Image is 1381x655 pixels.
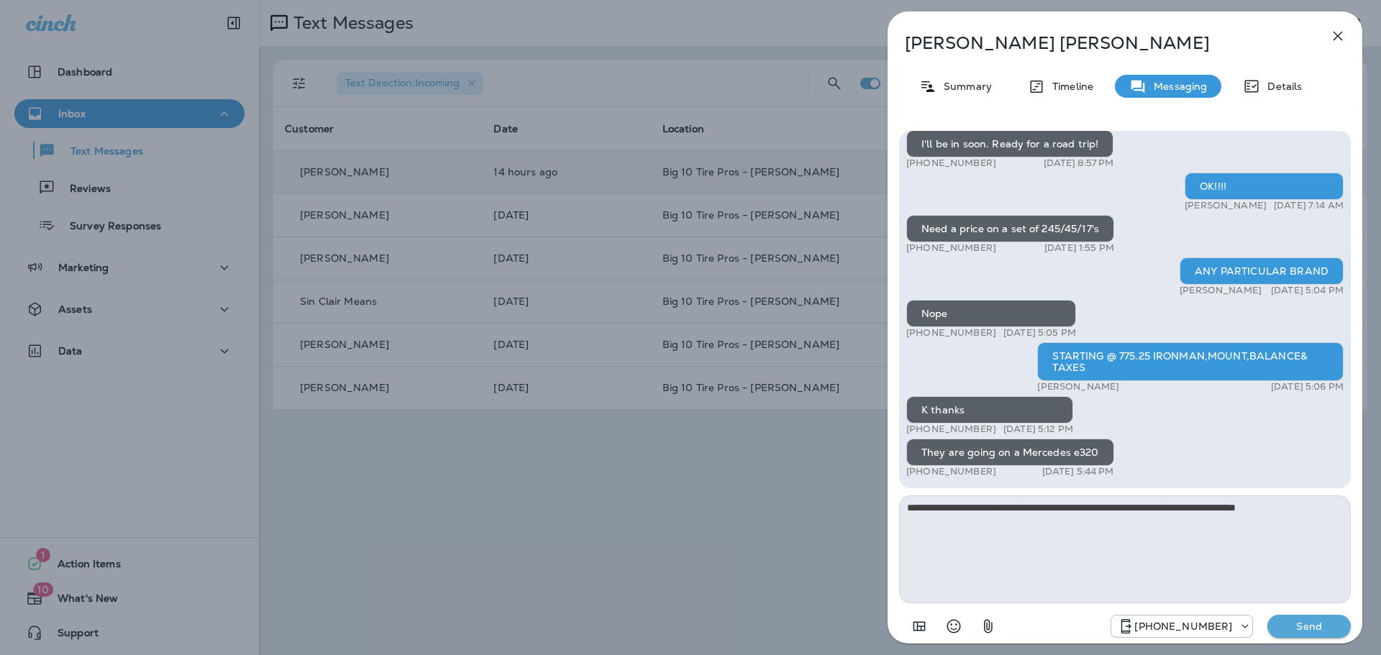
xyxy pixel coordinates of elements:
[1274,200,1344,211] p: [DATE] 7:14 AM
[1037,381,1119,393] p: [PERSON_NAME]
[1044,242,1114,254] p: [DATE] 1:55 PM
[1003,327,1076,339] p: [DATE] 5:05 PM
[1111,618,1252,635] div: +1 (601) 808-4206
[906,439,1114,466] div: They are going on a Mercedes e320
[906,215,1114,242] div: Need a price on a set of 245/45/17's
[1003,423,1073,435] p: [DATE] 5:12 PM
[906,423,996,435] p: [PHONE_NUMBER]
[906,300,1076,327] div: Nope
[1279,620,1339,633] p: Send
[1267,615,1351,638] button: Send
[1147,81,1207,92] p: Messaging
[936,81,992,92] p: Summary
[906,130,1113,157] div: I'll be in soon. Ready for a road trip!
[905,33,1298,53] p: [PERSON_NAME] [PERSON_NAME]
[1042,466,1114,477] p: [DATE] 5:44 PM
[1180,285,1262,296] p: [PERSON_NAME]
[1271,381,1344,393] p: [DATE] 5:06 PM
[906,327,996,339] p: [PHONE_NUMBER]
[906,157,996,169] p: [PHONE_NUMBER]
[906,396,1073,423] div: K thanks
[1044,157,1114,169] p: [DATE] 8:57 PM
[1260,81,1302,92] p: Details
[1185,173,1344,200] div: OK!!!!
[906,466,996,477] p: [PHONE_NUMBER]
[906,242,996,254] p: [PHONE_NUMBER]
[1037,342,1344,381] div: STARTING @ 775.25 IRONMAN,MOUNT,BALANCE& TAXES
[1045,81,1093,92] p: Timeline
[1134,620,1232,632] p: [PHONE_NUMBER]
[905,612,934,641] button: Add in a premade template
[939,612,968,641] button: Select an emoji
[1180,257,1344,285] div: ANY PARTICULAR BRAND
[1271,285,1344,296] p: [DATE] 5:04 PM
[1185,200,1267,211] p: [PERSON_NAME]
